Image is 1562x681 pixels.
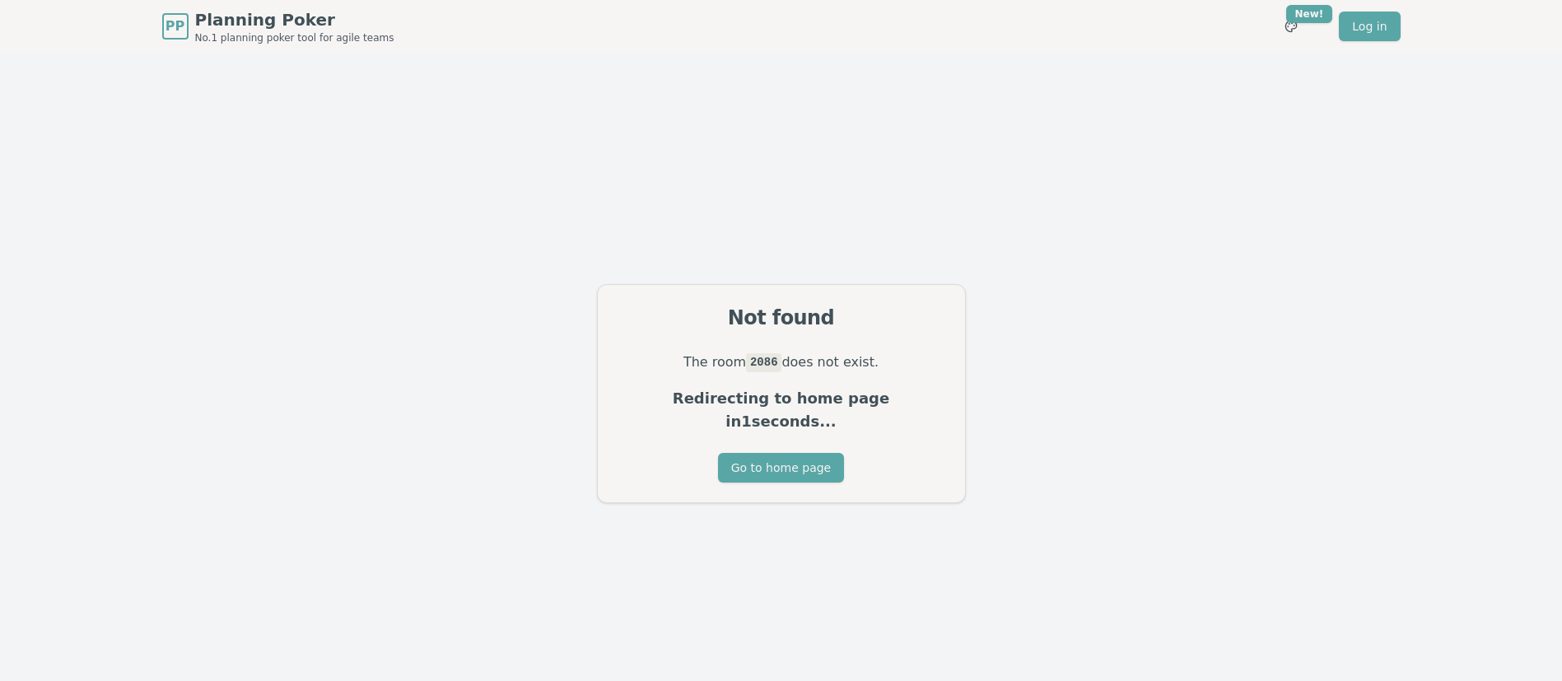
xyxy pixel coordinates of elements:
span: Planning Poker [195,8,394,31]
a: PPPlanning PokerNo.1 planning poker tool for agile teams [162,8,394,44]
code: 2086 [746,353,781,371]
div: Not found [618,305,945,331]
span: No.1 planning poker tool for agile teams [195,31,394,44]
div: New! [1286,5,1333,23]
p: Redirecting to home page in 1 seconds... [618,387,945,433]
button: Go to home page [718,453,844,483]
p: The room does not exist. [618,351,945,374]
button: New! [1276,12,1306,41]
span: PP [166,16,184,36]
a: Log in [1339,12,1400,41]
